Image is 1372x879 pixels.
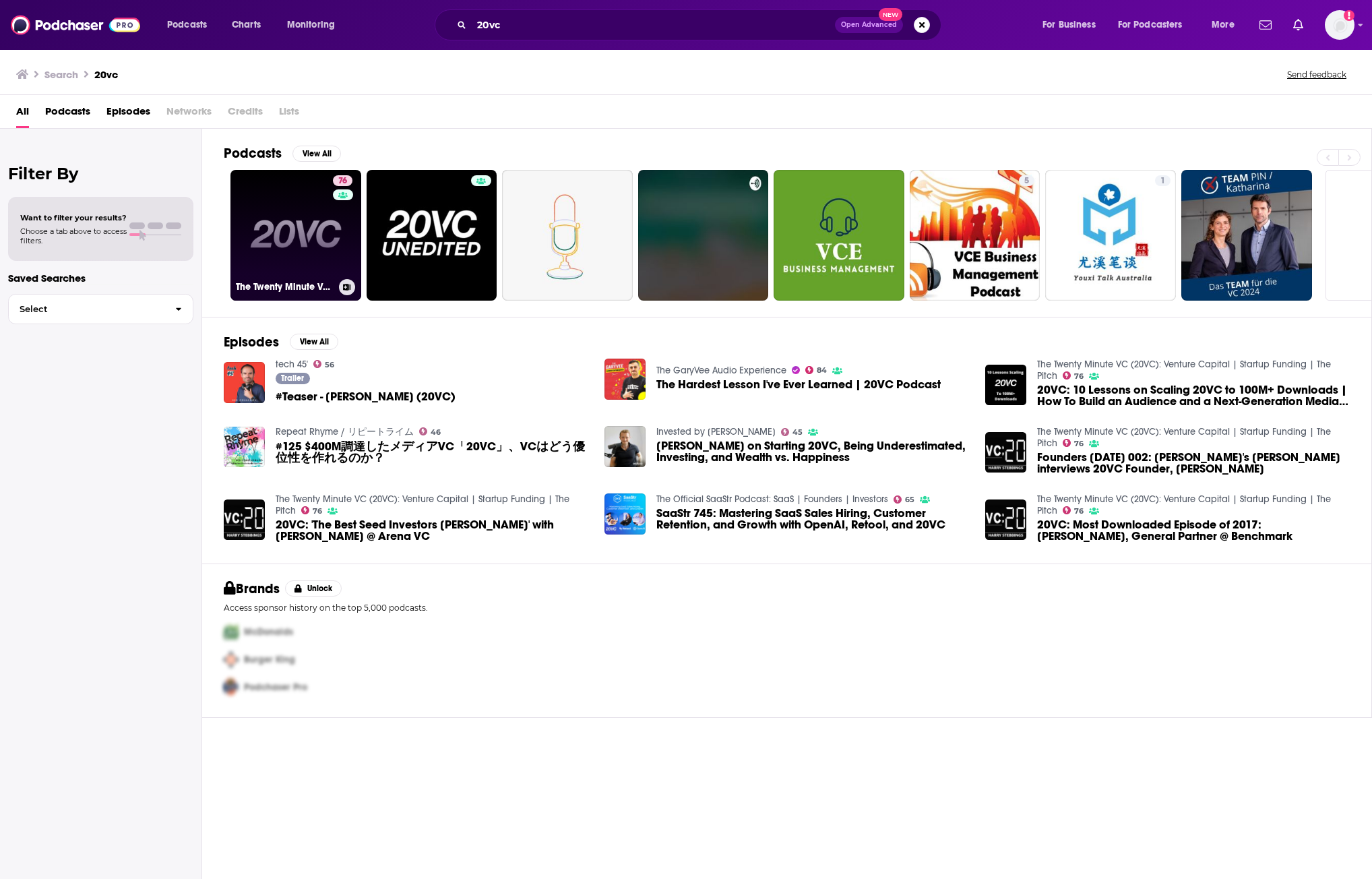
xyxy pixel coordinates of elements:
[224,603,1350,613] p: Access sponsor history on the top 5,000 podcasts.
[158,14,224,36] button: open menu
[301,506,323,514] a: 76
[11,12,140,38] img: Podchaser - Follow, Share and Rate Podcasts
[276,519,588,542] span: 20VC: 'The Best Seed Investors [PERSON_NAME]' with [PERSON_NAME] @ Arena VC
[656,508,969,531] a: SaaStr 745: Mastering SaaS Sales Hiring, Customer Retention, and Growth with OpenAI, Retool, and ...
[8,272,193,284] p: Saved Searches
[236,281,334,293] h3: The Twenty Minute VC (20VC): Venture Capital | Startup Funding | The Pitch
[8,164,193,183] h2: Filter By
[604,493,646,535] img: SaaStr 745: Mastering SaaS Sales Hiring, Customer Retention, and Growth with OpenAI, Retool, and ...
[1118,16,1183,34] span: For Podcasters
[1037,426,1331,449] a: The Twenty Minute VC (20VC): Venture Capital | Startup Funding | The Pitch
[276,391,456,402] a: #Teaser - Alexandre Dewez (20VC)
[16,100,29,128] a: All
[8,294,193,324] button: Select
[1037,384,1350,407] a: 20VC: 10 Lessons on Scaling 20VC to 100M+ Downloads | How To Build an Audience and a Next-Generat...
[244,654,295,665] span: Burger King
[325,362,334,368] span: 56
[338,175,347,188] span: 76
[20,226,127,245] span: Choose a tab above to access filters.
[224,145,282,162] h2: Podcasts
[276,519,588,542] a: 20VC: 'The Best Seed Investors Hunt' with Paige Craig @ Arena VC
[985,365,1026,406] img: 20VC: 10 Lessons on Scaling 20VC to 100M+ Downloads | How To Build an Audience and a Next-Generat...
[224,145,341,162] a: PodcastsView All
[985,432,1026,473] a: Founders Friday 002: Balderton's James Wise interviews 20VC Founder, Harry Stebbings
[281,374,304,382] span: Trailer
[1037,493,1331,516] a: The Twenty Minute VC (20VC): Venture Capital | Startup Funding | The Pitch
[447,9,954,40] div: Search podcasts, credits, & more...
[792,429,803,435] span: 45
[94,68,118,81] h3: 20vc
[290,334,338,350] button: View All
[218,673,244,701] img: Third Pro Logo
[1160,175,1165,188] span: 1
[278,14,352,36] button: open menu
[244,626,293,638] span: McDonalds
[656,426,776,437] a: Invested by Aleph
[1045,170,1176,301] a: 1
[604,426,646,467] a: Harry Stebbings on Starting 20VC, Being Underestimated, Investing, and Wealth vs. Happiness
[1325,10,1354,40] span: Logged in as BrunswickDigital
[1212,16,1235,34] span: More
[419,427,441,435] a: 46
[1033,14,1113,36] button: open menu
[224,580,280,597] h2: Brands
[1254,13,1277,36] a: Show notifications dropdown
[45,100,90,128] span: Podcasts
[292,146,341,162] button: View All
[44,68,78,81] h3: Search
[223,14,269,36] a: Charts
[276,391,456,402] span: #Teaser - [PERSON_NAME] (20VC)
[1037,359,1331,382] a: The Twenty Minute VC (20VC): Venture Capital | Startup Funding | The Pitch
[910,170,1040,301] a: 5
[1074,441,1084,447] span: 76
[218,646,244,673] img: Second Pro Logo
[276,441,588,464] a: #125 $400M調達したメディアVC「20VC」、VCはどう優位性を作れるのか？
[656,440,969,463] a: Harry Stebbings on Starting 20VC, Being Underestimated, Investing, and Wealth vs. Happiness
[1019,175,1034,186] a: 5
[472,14,835,36] input: Search podcasts, credits, & more...
[276,493,569,516] a: The Twenty Minute VC (20VC): Venture Capital | Startup Funding | The Pitch
[232,16,261,34] span: Charts
[313,508,322,514] span: 76
[20,213,127,222] span: Want to filter your results?
[431,429,441,435] span: 46
[1283,69,1350,80] button: Send feedback
[167,16,207,34] span: Podcasts
[656,440,969,463] span: [PERSON_NAME] on Starting 20VC, Being Underestimated, Investing, and Wealth vs. Happiness
[604,359,646,400] img: The Hardest Lesson I've Ever Learned | 20VC Podcast
[276,426,414,437] a: Repeat Rhyme / リピートライム
[1037,452,1350,475] span: Founders [DATE] 002: [PERSON_NAME]'s [PERSON_NAME] interviews 20VC Founder, [PERSON_NAME]
[218,618,244,646] img: First Pro Logo
[224,499,265,541] img: 20VC: 'The Best Seed Investors Hunt' with Paige Craig @ Arena VC
[106,100,150,128] span: Episodes
[1063,371,1084,380] a: 76
[285,580,342,597] button: Unlock
[224,362,265,403] a: #Teaser - Alexandre Dewez (20VC)
[1325,10,1354,40] button: Show profile menu
[1109,14,1202,36] button: open menu
[1202,14,1251,36] button: open menu
[333,175,352,186] a: 76
[1037,519,1350,542] span: 20VC: Most Downloaded Episode of 2017: [PERSON_NAME], General Partner @ Benchmark
[1024,175,1029,188] span: 5
[287,16,335,34] span: Monitoring
[985,499,1026,541] img: 20VC: Most Downloaded Episode of 2017: Peter Fenton, General Partner @ Benchmark
[244,681,307,693] span: Podchaser Pro
[817,367,827,373] span: 84
[1074,508,1084,514] span: 76
[1155,175,1171,186] a: 1
[656,379,941,390] a: The Hardest Lesson I've Ever Learned | 20VC Podcast
[224,427,265,468] img: #125 $400M調達したメディアVC「20VC」、VCはどう優位性を作れるのか？
[1042,16,1096,34] span: For Business
[1063,439,1084,447] a: 76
